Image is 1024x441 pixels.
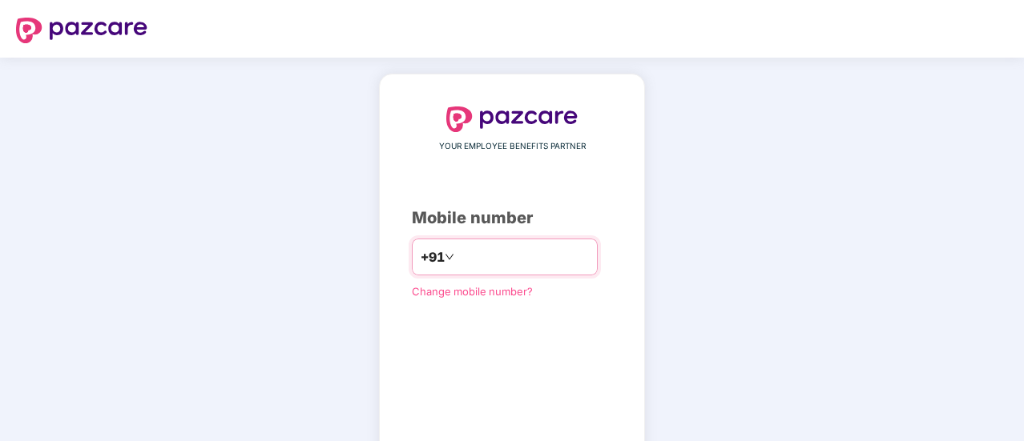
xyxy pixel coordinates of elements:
span: +91 [421,247,445,267]
span: down [445,252,454,262]
img: logo [446,106,578,132]
img: logo [16,18,147,43]
a: Change mobile number? [412,285,533,298]
div: Mobile number [412,206,612,231]
span: YOUR EMPLOYEE BENEFITS PARTNER [439,140,586,153]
